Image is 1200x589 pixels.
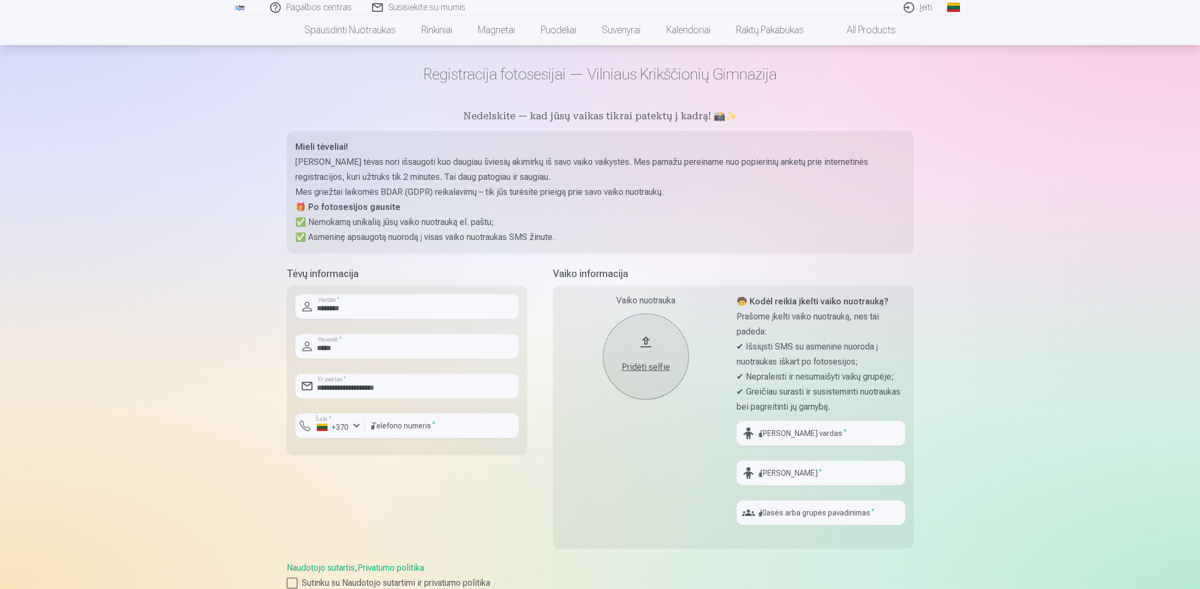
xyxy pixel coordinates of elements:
[528,15,589,45] a: Puodeliai
[737,384,905,415] p: ✔ Greičiau surasti ir susisteminti nuotraukas bei pagreitinti jų gamybą.
[562,294,730,307] div: Vaiko nuotrauka
[234,4,246,11] img: /fa2
[553,266,914,281] h5: Vaiko informacija
[287,64,914,84] h1: Registracija fotosesijai — Vilniaus Krikščionių Gimnazija
[295,230,905,245] p: ✅ Asmeninę apsaugotą nuorodą į visas vaiko nuotraukas SMS žinute.
[723,15,817,45] a: Raktų pakabukas
[737,369,905,384] p: ✔ Nepraleisti ir nesumaišyti vaikų grupėje;
[737,339,905,369] p: ✔ Išsiųsti SMS su asmenine nuoroda į nuotraukas iškart po fotosesijos;
[295,142,348,152] strong: Mieli tėveliai!
[465,15,528,45] a: Magnetai
[295,215,905,230] p: ✅ Nemokamą unikalią jūsų vaiko nuotrauką el. paštu;
[817,15,908,45] a: All products
[737,296,889,307] strong: 🧒 Kodėl reikia įkelti vaiko nuotrauką?
[614,361,678,374] div: Pridėti selfie
[358,563,424,573] a: Privatumo politika
[295,185,905,200] p: Mes griežtai laikomės BDAR (GDPR) reikalavimų – tik jūs turėsite prieigą prie savo vaiko nuotraukų.
[295,155,905,185] p: [PERSON_NAME] tėvas nori išsaugoti kuo daugiau šviesių akimirkų iš savo vaiko vaikystės. Mes pama...
[653,15,723,45] a: Kalendoriai
[312,415,334,423] label: Šalis
[295,202,401,212] strong: 🎁 Po fotosesijos gausite
[292,15,409,45] a: Spausdinti nuotraukas
[603,314,689,399] button: Pridėti selfie
[287,110,914,125] h5: Nedelskite — kad jūsų vaikas tikrai patektų į kadrą! 📸✨
[317,422,349,433] div: +370
[737,309,905,339] p: Prašome įkelti vaiko nuotrauką, nes tai padeda:
[287,563,355,573] a: Naudotojo sutartis
[295,413,365,438] button: Šalis*+370
[589,15,653,45] a: Suvenyrai
[409,15,465,45] a: Rinkiniai
[287,266,527,281] h5: Tėvų informacija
